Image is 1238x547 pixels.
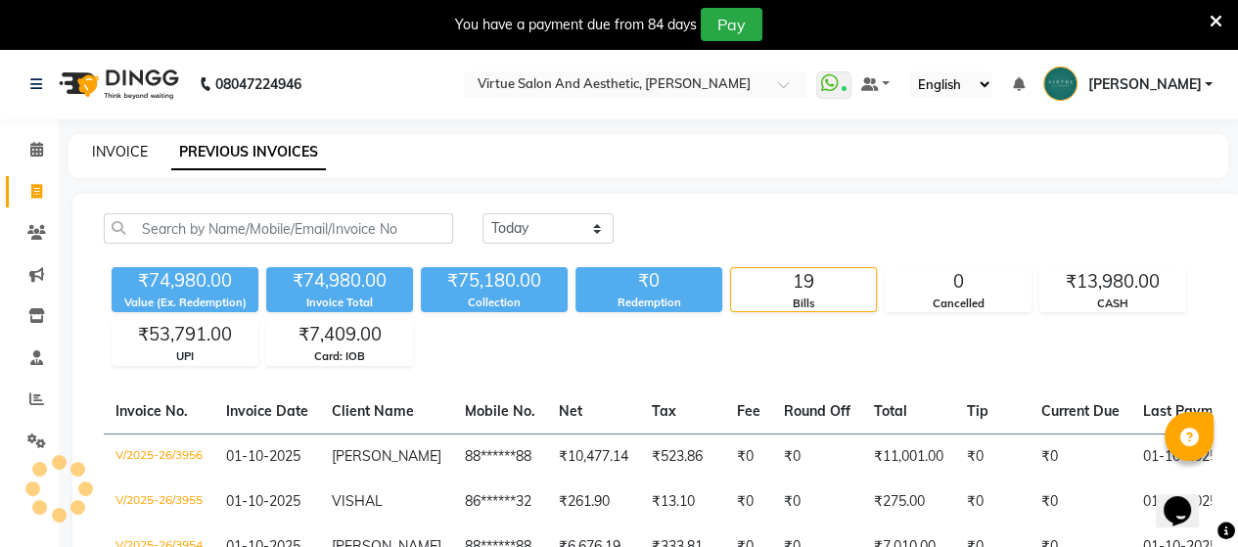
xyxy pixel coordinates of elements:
[547,479,640,524] td: ₹261.90
[967,402,988,420] span: Tip
[266,267,413,295] div: ₹74,980.00
[92,143,148,160] a: INVOICE
[1030,433,1131,479] td: ₹0
[171,135,326,170] a: PREVIOUS INVOICES
[421,267,568,295] div: ₹75,180.00
[226,492,300,510] span: 01-10-2025
[115,402,188,420] span: Invoice No.
[226,447,300,465] span: 01-10-2025
[1156,469,1218,527] iframe: chat widget
[215,57,301,112] b: 08047224946
[1040,296,1185,312] div: CASH
[113,321,257,348] div: ₹53,791.00
[559,402,582,420] span: Net
[701,8,762,41] button: Pay
[772,433,862,479] td: ₹0
[862,433,955,479] td: ₹11,001.00
[332,402,414,420] span: Client Name
[737,402,760,420] span: Fee
[104,479,214,524] td: V/2025-26/3955
[547,433,640,479] td: ₹10,477.14
[725,479,772,524] td: ₹0
[955,433,1030,479] td: ₹0
[1043,67,1078,101] img: Bharath
[1040,268,1185,296] div: ₹13,980.00
[731,268,876,296] div: 19
[50,57,184,112] img: logo
[104,433,214,479] td: V/2025-26/3956
[784,402,850,420] span: Round Off
[1087,74,1201,95] span: [PERSON_NAME]
[113,348,257,365] div: UPI
[267,321,412,348] div: ₹7,409.00
[886,268,1031,296] div: 0
[455,15,697,35] div: You have a payment due from 84 days
[267,348,412,365] div: Card: IOB
[421,295,568,311] div: Collection
[874,402,907,420] span: Total
[862,479,955,524] td: ₹275.00
[1041,402,1120,420] span: Current Due
[1030,479,1131,524] td: ₹0
[731,296,876,312] div: Bills
[226,402,308,420] span: Invoice Date
[955,479,1030,524] td: ₹0
[104,213,453,244] input: Search by Name/Mobile/Email/Invoice No
[332,447,441,465] span: [PERSON_NAME]
[640,479,725,524] td: ₹13.10
[772,479,862,524] td: ₹0
[112,267,258,295] div: ₹74,980.00
[640,433,725,479] td: ₹523.86
[332,492,383,510] span: VISHAL
[112,295,258,311] div: Value (Ex. Redemption)
[465,402,535,420] span: Mobile No.
[725,433,772,479] td: ₹0
[886,296,1031,312] div: Cancelled
[266,295,413,311] div: Invoice Total
[652,402,676,420] span: Tax
[575,295,722,311] div: Redemption
[575,267,722,295] div: ₹0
